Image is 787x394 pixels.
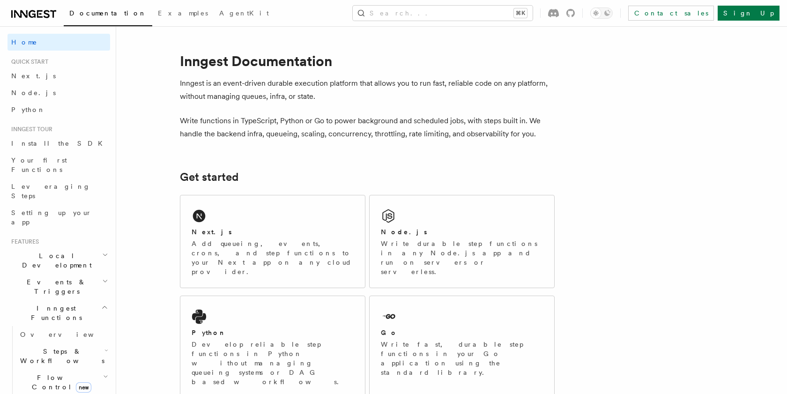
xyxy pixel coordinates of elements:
span: Local Development [7,251,102,270]
a: Overview [16,326,110,343]
a: Setting up your app [7,204,110,230]
p: Add queueing, events, crons, and step functions to your Next app on any cloud provider. [192,239,354,276]
a: AgentKit [214,3,275,25]
h2: Python [192,328,226,337]
button: Toggle dark mode [590,7,613,19]
span: Next.js [11,72,56,80]
span: Features [7,238,39,245]
p: Develop reliable step functions in Python without managing queueing systems or DAG based workflows. [192,340,354,387]
span: Examples [158,9,208,17]
button: Events & Triggers [7,274,110,300]
a: Node.js [7,84,110,101]
span: new [76,382,91,393]
span: Home [11,37,37,47]
a: Sign Up [718,6,780,21]
span: Install the SDK [11,140,108,147]
a: Install the SDK [7,135,110,152]
span: Inngest Functions [7,304,101,322]
a: Home [7,34,110,51]
p: Write durable step functions in any Node.js app and run on servers or serverless. [381,239,543,276]
span: Steps & Workflows [16,347,104,365]
span: Python [11,106,45,113]
a: Documentation [64,3,152,26]
button: Inngest Functions [7,300,110,326]
button: Local Development [7,247,110,274]
p: Write fast, durable step functions in your Go application using the standard library. [381,340,543,377]
kbd: ⌘K [514,8,527,18]
span: Leveraging Steps [11,183,90,200]
a: Python [7,101,110,118]
a: Leveraging Steps [7,178,110,204]
span: Setting up your app [11,209,92,226]
h2: Go [381,328,398,337]
p: Write functions in TypeScript, Python or Go to power background and scheduled jobs, with steps bu... [180,114,555,141]
span: Quick start [7,58,48,66]
a: Get started [180,171,238,184]
span: Inngest tour [7,126,52,133]
span: AgentKit [219,9,269,17]
button: Search...⌘K [353,6,533,21]
h1: Inngest Documentation [180,52,555,69]
h2: Node.js [381,227,427,237]
span: Documentation [69,9,147,17]
a: Your first Functions [7,152,110,178]
a: Next.jsAdd queueing, events, crons, and step functions to your Next app on any cloud provider. [180,195,365,288]
span: Flow Control [16,373,103,392]
a: Contact sales [628,6,714,21]
span: Node.js [11,89,56,97]
span: Your first Functions [11,156,67,173]
a: Next.js [7,67,110,84]
span: Events & Triggers [7,277,102,296]
a: Node.jsWrite durable step functions in any Node.js app and run on servers or serverless. [369,195,555,288]
a: Examples [152,3,214,25]
p: Inngest is an event-driven durable execution platform that allows you to run fast, reliable code ... [180,77,555,103]
h2: Next.js [192,227,232,237]
span: Overview [20,331,117,338]
button: Steps & Workflows [16,343,110,369]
